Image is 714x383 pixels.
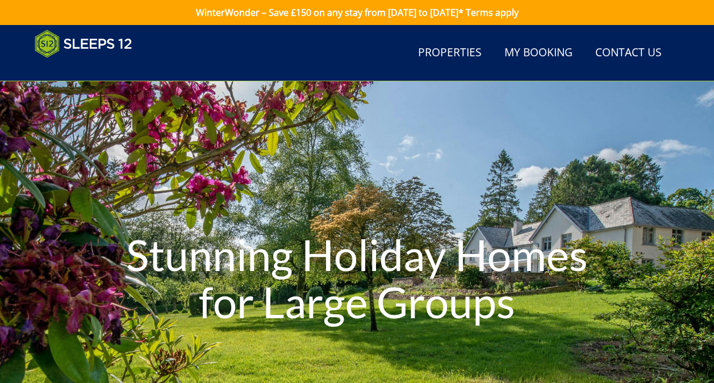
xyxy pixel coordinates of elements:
[500,40,577,66] a: My Booking
[107,209,607,348] h1: Stunning Holiday Homes for Large Groups
[29,65,148,74] iframe: Customer reviews powered by Trustpilot
[35,30,132,58] img: Sleeps 12
[591,40,666,66] a: Contact Us
[414,40,486,66] a: Properties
